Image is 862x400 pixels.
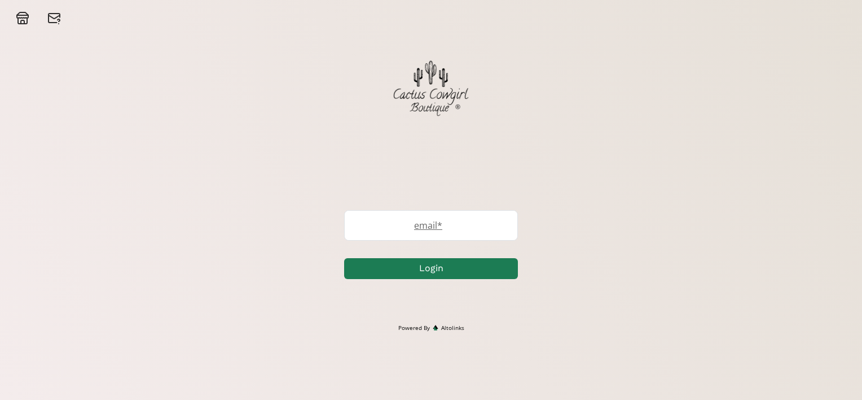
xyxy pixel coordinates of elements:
button: Login [344,258,518,279]
label: email * [345,219,506,232]
img: favicon-32x32.png [433,325,438,331]
span: Altolinks [441,324,464,332]
img: mqt5fgKHqMGn [375,34,487,147]
span: Powered By [398,324,430,332]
